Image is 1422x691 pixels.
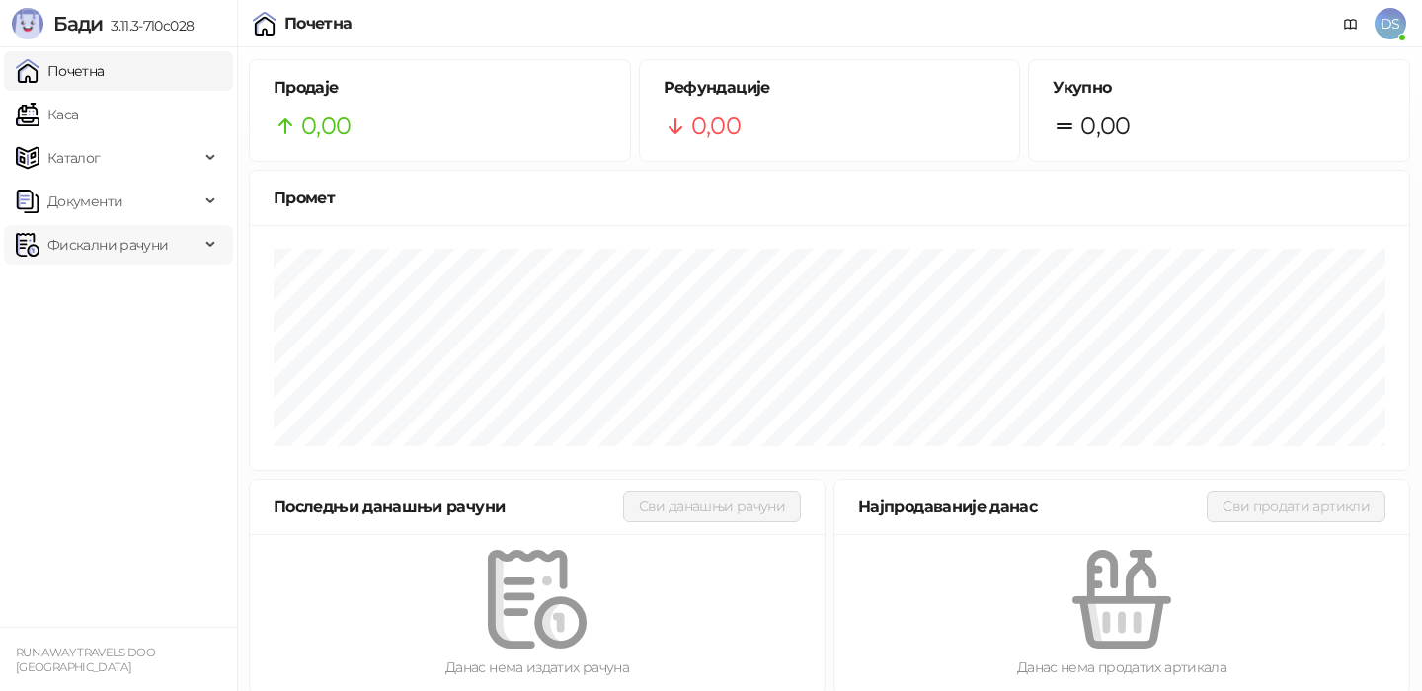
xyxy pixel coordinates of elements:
[47,182,122,221] span: Документи
[284,16,353,32] div: Почетна
[1335,8,1367,39] a: Документација
[274,76,606,100] h5: Продаје
[1207,491,1385,522] button: Сви продати артикли
[16,646,155,674] small: RUN AWAY TRAVELS DOO [GEOGRAPHIC_DATA]
[866,656,1378,678] div: Данас нема продатих артикала
[47,138,101,178] span: Каталог
[1053,76,1385,100] h5: Укупно
[103,17,194,35] span: 3.11.3-710c028
[1375,8,1406,39] span: DS
[274,186,1385,210] div: Промет
[858,495,1207,519] div: Најпродаваније данас
[623,491,801,522] button: Сви данашњи рачуни
[47,225,168,265] span: Фискални рачуни
[16,51,105,91] a: Почетна
[664,76,996,100] h5: Рефундације
[301,108,351,145] span: 0,00
[53,12,103,36] span: Бади
[12,8,43,39] img: Logo
[1080,108,1130,145] span: 0,00
[274,495,623,519] div: Последњи данашњи рачуни
[281,656,793,678] div: Данас нема издатих рачуна
[16,95,78,134] a: Каса
[691,108,741,145] span: 0,00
